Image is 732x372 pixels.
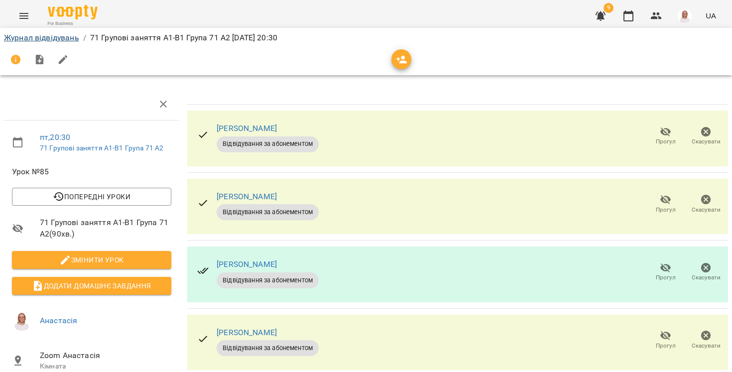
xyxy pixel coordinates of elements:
span: 9 [604,3,613,13]
button: Скасувати [686,123,726,150]
span: Zoom Анастасія [40,350,171,362]
p: 71 Групові заняття А1-В1 Група 71 А2 [DATE] 20:30 [90,32,277,44]
span: Відвідування за абонементом [217,208,319,217]
span: Прогул [656,206,676,214]
span: For Business [48,20,98,27]
button: Попередні уроки [12,188,171,206]
span: Урок №85 [12,166,171,178]
span: Відвідування за абонементом [217,139,319,148]
span: Скасувати [692,137,721,146]
a: [PERSON_NAME] [217,192,277,201]
img: Voopty Logo [48,5,98,19]
button: Прогул [645,327,686,355]
span: Скасувати [692,342,721,350]
span: Прогул [656,273,676,282]
span: Змінити урок [20,254,163,266]
li: / [83,32,86,44]
span: Скасувати [692,206,721,214]
a: Анастасія [40,316,77,325]
button: Прогул [645,190,686,218]
span: UA [706,10,716,21]
a: 71 Групові заняття А1-В1 Група 71 А2 [40,144,163,152]
span: Додати домашнє завдання [20,280,163,292]
span: Прогул [656,342,676,350]
button: Menu [12,4,36,28]
p: Кімната [40,362,171,372]
img: 7b3448e7bfbed3bd7cdba0ed84700e25.png [678,9,692,23]
button: UA [702,6,720,25]
span: 71 Групові заняття А1-В1 Група 71 А2 ( 90 хв. ) [40,217,171,240]
nav: breadcrumb [4,32,728,44]
a: [PERSON_NAME] [217,328,277,337]
a: Журнал відвідувань [4,33,79,42]
span: Попередні уроки [20,191,163,203]
span: Прогул [656,137,676,146]
button: Прогул [645,123,686,150]
a: [PERSON_NAME] [217,259,277,269]
button: Додати домашнє завдання [12,277,171,295]
a: [PERSON_NAME] [217,124,277,133]
button: Прогул [645,258,686,286]
button: Скасувати [686,327,726,355]
span: Скасувати [692,273,721,282]
span: Відвідування за абонементом [217,276,319,285]
button: Змінити урок [12,251,171,269]
span: Відвідування за абонементом [217,344,319,353]
button: Скасувати [686,190,726,218]
button: Скасувати [686,258,726,286]
img: 7b3448e7bfbed3bd7cdba0ed84700e25.png [12,311,32,331]
a: пт , 20:30 [40,132,70,142]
